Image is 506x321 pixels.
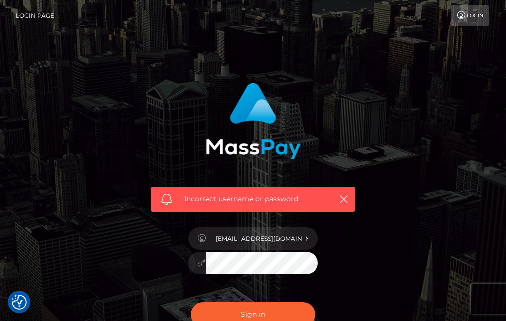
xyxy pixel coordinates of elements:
img: MassPay Login [206,83,301,159]
input: Username... [206,227,318,250]
button: Consent Preferences [12,295,27,310]
a: Login Page [16,5,54,26]
span: Incorrect username or password. [184,194,327,204]
img: Revisit consent button [12,295,27,310]
a: Login [451,5,489,26]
